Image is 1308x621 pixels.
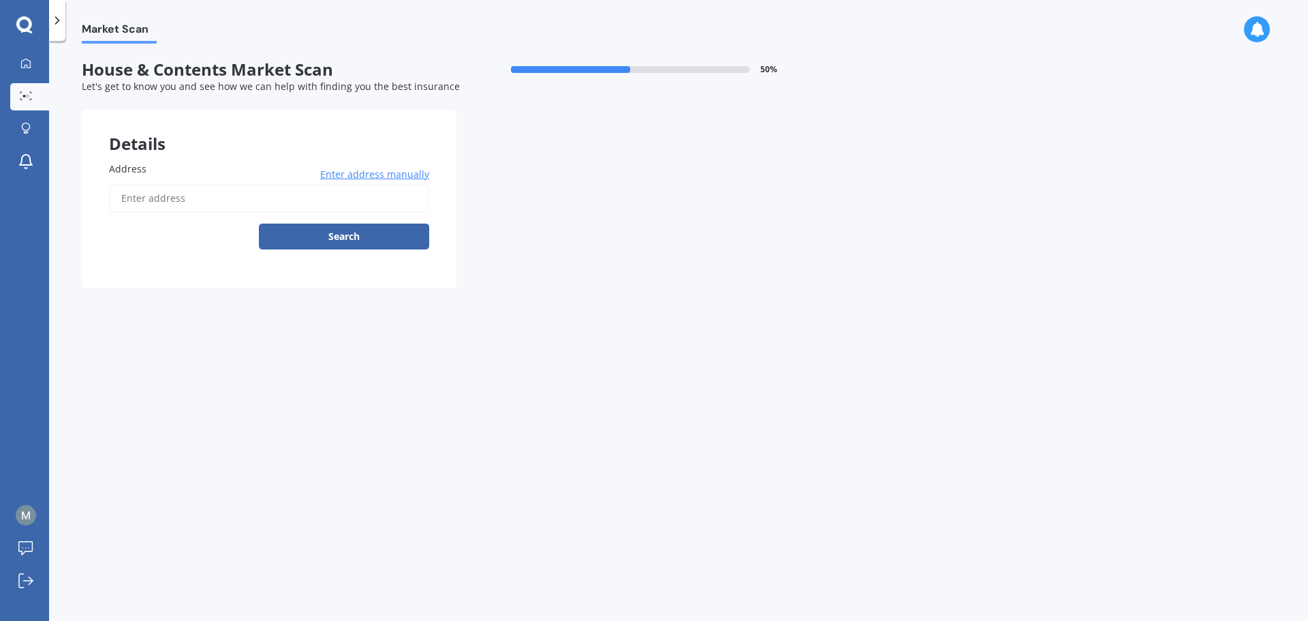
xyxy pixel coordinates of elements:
[82,60,456,80] span: House & Contents Market Scan
[82,110,456,151] div: Details
[82,22,157,41] span: Market Scan
[109,184,429,213] input: Enter address
[760,65,777,74] span: 50 %
[259,224,429,249] button: Search
[109,162,146,175] span: Address
[16,505,36,526] img: ACg8ocLknvt-X9_MmaQiXzD1ELDrNkN2-A2NUQr36zNGUvo3euycUA=s96-c
[320,168,429,181] span: Enter address manually
[82,80,460,93] span: Let's get to know you and see how we can help with finding you the best insurance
